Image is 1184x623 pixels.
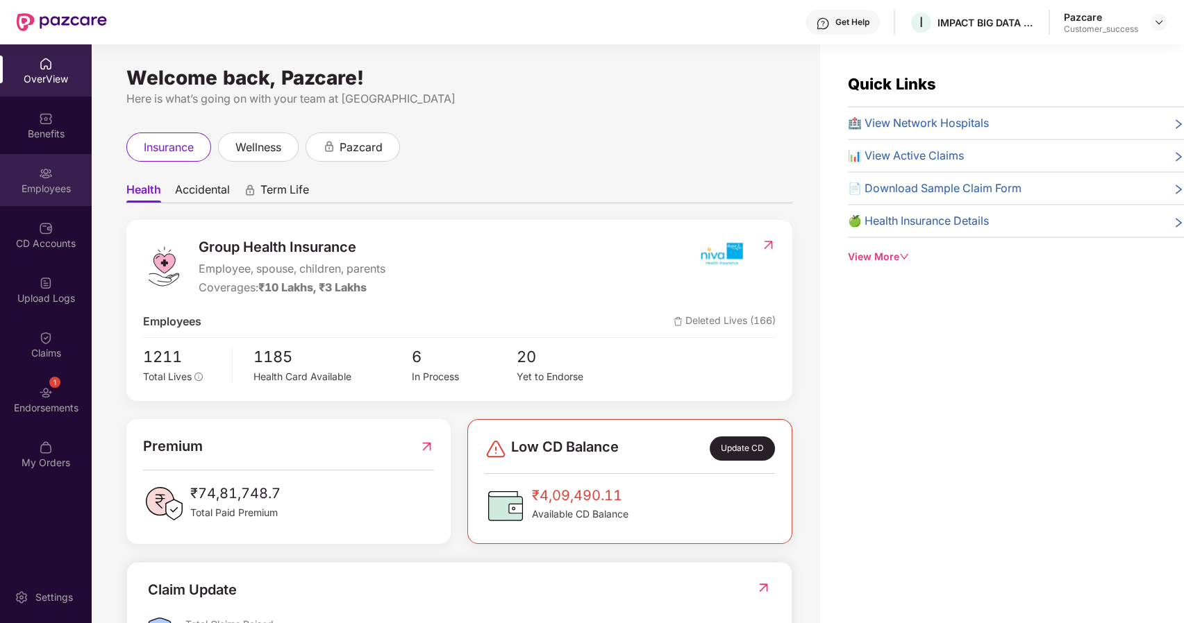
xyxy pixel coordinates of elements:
img: RedirectIcon [761,238,776,252]
img: RedirectIcon [756,581,771,595]
span: ₹10 Lakhs, ₹3 Lakhs [258,280,367,294]
div: animation [323,140,335,153]
div: Welcome back, Pazcare! [126,72,792,83]
div: Yet to Endorse [517,369,622,384]
img: svg+xml;base64,PHN2ZyBpZD0iQmVuZWZpdHMiIHhtbG5zPSJodHRwOi8vd3d3LnczLm9yZy8yMDAwL3N2ZyIgd2lkdGg9Ij... [39,112,53,126]
img: svg+xml;base64,PHN2ZyBpZD0iSG9tZSIgeG1sbnM9Imh0dHA6Ly93d3cudzMub3JnLzIwMDAvc3ZnIiB3aWR0aD0iMjAiIG... [39,57,53,71]
span: wellness [235,139,281,156]
span: right [1173,215,1184,230]
span: 📄 Download Sample Claim Form [848,180,1022,197]
img: svg+xml;base64,PHN2ZyBpZD0iU2V0dGluZy0yMHgyMCIgeG1sbnM9Imh0dHA6Ly93d3cudzMub3JnLzIwMDAvc3ZnIiB3aW... [15,590,28,604]
span: Available CD Balance [532,506,628,522]
span: Low CD Balance [511,436,619,461]
div: Health Card Available [253,369,412,384]
span: 🍏 Health Insurance Details [848,212,989,230]
span: 🏥 View Network Hospitals [848,114,989,132]
div: Claim Update [148,579,237,601]
img: svg+xml;base64,PHN2ZyBpZD0iRHJvcGRvd24tMzJ4MzIiIHhtbG5zPSJodHRwOi8vd3d3LnczLm9yZy8yMDAwL3N2ZyIgd2... [1153,17,1165,28]
span: Deleted Lives (166) [674,313,776,330]
img: svg+xml;base64,PHN2ZyBpZD0iSGVscC0zMngzMiIgeG1sbnM9Imh0dHA6Ly93d3cudzMub3JnLzIwMDAvc3ZnIiB3aWR0aD... [816,17,830,31]
div: Get Help [835,17,869,28]
img: CDBalanceIcon [485,485,526,527]
span: Total Paid Premium [190,505,281,520]
span: Employees [143,313,201,330]
span: Group Health Insurance [199,237,385,258]
span: 1185 [253,345,412,369]
img: svg+xml;base64,PHN2ZyBpZD0iRW1wbG95ZWVzIiB4bWxucz0iaHR0cDovL3d3dy53My5vcmcvMjAwMC9zdmciIHdpZHRoPS... [39,167,53,180]
div: Settings [31,590,77,604]
div: 1 [49,377,60,388]
span: 📊 View Active Claims [848,147,964,164]
span: Accidental [175,182,230,203]
div: Here is what’s going on with your team at [GEOGRAPHIC_DATA] [126,90,792,108]
span: pazcard [340,139,383,156]
img: New Pazcare Logo [17,13,107,31]
span: Health [126,182,161,203]
img: svg+xml;base64,PHN2ZyBpZD0iQ0RfQWNjb3VudHMiIGRhdGEtbmFtZT0iQ0QgQWNjb3VudHMiIHhtbG5zPSJodHRwOi8vd3... [39,221,53,235]
span: 20 [517,345,622,369]
img: PaidPremiumIcon [143,483,185,524]
span: right [1173,150,1184,164]
img: svg+xml;base64,PHN2ZyBpZD0iTXlfT3JkZXJzIiBkYXRhLW5hbWU9Ik15IE9yZGVycyIgeG1sbnM9Imh0dHA6Ly93d3cudz... [39,441,53,454]
span: right [1173,117,1184,132]
span: ₹4,09,490.11 [532,485,628,506]
span: down [899,252,909,262]
div: View More [848,249,1184,264]
span: right [1173,182,1184,197]
img: svg+xml;base64,PHN2ZyBpZD0iRGFuZ2VyLTMyeDMyIiB4bWxucz0iaHR0cDovL3d3dy53My5vcmcvMjAwMC9zdmciIHdpZH... [485,438,507,460]
span: Employee, spouse, children, parents [199,260,385,278]
span: Quick Links [848,75,936,93]
div: IMPACT BIG DATA ANALYSIS PRIVATE LIMITED [937,16,1035,29]
img: svg+xml;base64,PHN2ZyBpZD0iQ2xhaW0iIHhtbG5zPSJodHRwOi8vd3d3LnczLm9yZy8yMDAwL3N2ZyIgd2lkdGg9IjIwIi... [39,331,53,345]
span: Term Life [260,182,309,203]
span: Total Lives [143,370,192,382]
div: Pazcare [1064,10,1138,24]
div: Coverages: [199,279,385,296]
span: I [919,14,923,31]
div: Customer_success [1064,24,1138,35]
span: ₹74,81,748.7 [190,483,281,504]
img: insurerIcon [695,237,747,271]
img: svg+xml;base64,PHN2ZyBpZD0iRW5kb3JzZW1lbnRzIiB4bWxucz0iaHR0cDovL3d3dy53My5vcmcvMjAwMC9zdmciIHdpZH... [39,386,53,400]
span: 6 [411,345,517,369]
span: 1211 [143,345,222,369]
img: svg+xml;base64,PHN2ZyBpZD0iVXBsb2FkX0xvZ3MiIGRhdGEtbmFtZT0iVXBsb2FkIExvZ3MiIHhtbG5zPSJodHRwOi8vd3... [39,276,53,290]
span: insurance [144,139,194,156]
div: In Process [411,369,517,384]
div: Update CD [710,436,775,461]
img: logo [143,246,185,287]
span: info-circle [194,373,203,381]
div: animation [244,184,256,196]
img: deleteIcon [674,317,683,326]
img: RedirectIcon [419,436,434,457]
span: Premium [143,436,203,457]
